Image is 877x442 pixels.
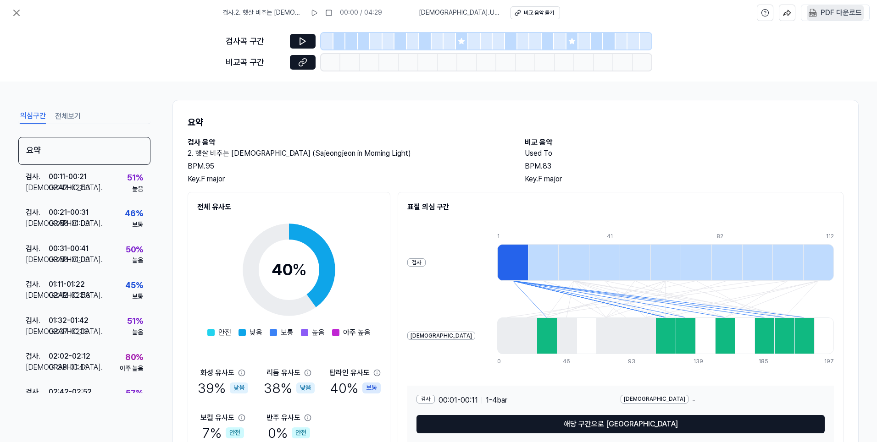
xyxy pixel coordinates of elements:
div: [DEMOGRAPHIC_DATA] [621,395,688,404]
div: 비교 음악 듣기 [524,9,554,17]
div: 00:31 - 00:41 [49,243,89,254]
span: 아주 높음 [343,327,371,338]
div: 46 % [125,207,143,220]
button: 비교 음악 듣기 [511,6,560,19]
div: 낮음 [230,382,248,393]
div: 82 [716,233,747,240]
div: 1 [497,233,528,240]
div: 검사 . [26,243,49,254]
div: 검사곡 구간 [226,35,284,48]
div: 01:11 - 01:22 [49,279,85,290]
img: PDF Download [809,9,817,17]
div: BPM. 83 [525,161,844,172]
div: 보통 [132,220,143,229]
div: 02:42 - 02:53 [49,182,90,193]
div: 139 [694,358,713,366]
div: 45 % [125,279,143,292]
div: [DEMOGRAPHIC_DATA] . [26,290,49,301]
div: 반주 유사도 [266,412,300,423]
button: 의심구간 [20,109,46,124]
div: 02:02 - 02:12 [49,351,90,362]
h2: 비교 음악 [525,137,844,148]
h2: 2. 햇살 비추는 [DEMOGRAPHIC_DATA] (Sajeongjeon in Morning Light) [188,148,506,159]
div: 57 % [126,387,143,400]
button: 전체보기 [55,109,81,124]
svg: help [761,8,769,17]
div: 51 % [127,315,143,328]
div: 보컬 유사도 [200,412,234,423]
div: 00:58 - 01:09 [49,254,90,265]
div: Key. F major [525,174,844,185]
span: 보통 [281,327,294,338]
div: [DEMOGRAPHIC_DATA] . [26,254,49,265]
div: 39 % [198,378,248,398]
div: 80 % [125,351,143,364]
div: 38 % [264,378,315,398]
span: 높음 [312,327,325,338]
div: 화성 유사도 [200,367,234,378]
span: % [292,260,307,279]
span: 1 - 4 bar [486,395,507,406]
div: 41 [607,233,638,240]
h2: 전체 유사도 [197,202,381,213]
div: [DEMOGRAPHIC_DATA] . [26,182,49,193]
div: 탑라인 유사도 [329,367,370,378]
div: 검사 [407,258,426,267]
div: PDF 다운로드 [821,7,862,19]
div: - [621,395,825,406]
div: 안전 [292,427,310,438]
h1: 요약 [188,115,844,130]
div: 00:58 - 01:09 [49,218,90,229]
div: 51 % [127,171,143,185]
span: 00:01 - 00:11 [438,395,478,406]
div: 리듬 유사도 [266,367,300,378]
div: BPM. 95 [188,161,506,172]
div: 46 [563,358,583,366]
div: 보통 [132,292,143,301]
div: 02:07 - 02:19 [49,326,89,337]
div: [DEMOGRAPHIC_DATA] . [26,218,49,229]
div: 검사 . [26,387,49,398]
div: 높음 [132,256,143,265]
img: share [783,9,791,17]
div: 02:42 - 02:52 [49,387,92,398]
div: 0 [497,358,517,366]
div: 보통 [362,382,381,393]
div: 00:00 / 04:29 [340,8,382,17]
div: 197 [824,358,834,366]
span: 낮음 [250,327,262,338]
div: [DEMOGRAPHIC_DATA] . [26,326,49,337]
div: 검사 . [26,351,49,362]
div: 112 [826,233,834,240]
span: 검사 . 2. 햇살 비추는 [DEMOGRAPHIC_DATA] (Sajeongjeon in Morning Light) [222,8,303,17]
div: 00:21 - 00:31 [49,207,89,218]
div: 안전 [226,427,244,438]
span: 안전 [218,327,231,338]
div: [DEMOGRAPHIC_DATA] . [26,362,49,373]
div: Key. F major [188,174,506,185]
div: 아주 높음 [120,364,143,373]
div: 검사 . [26,315,49,326]
div: 01:33 - 01:44 [49,362,89,373]
h2: 표절 의심 구간 [407,202,834,213]
div: 요약 [18,137,150,165]
div: 검사 . [26,171,49,182]
div: 185 [759,358,778,366]
div: 비교곡 구간 [226,56,284,69]
h2: Used To [525,148,844,159]
div: 40 [272,257,307,282]
h2: 검사 음악 [188,137,506,148]
div: 93 [628,358,648,366]
div: 높음 [132,328,143,337]
button: help [757,5,773,21]
button: 해당 구간으로 [GEOGRAPHIC_DATA] [416,415,825,433]
div: 검사 . [26,279,49,290]
div: 40 % [330,378,381,398]
div: 50 % [126,243,143,256]
div: [DEMOGRAPHIC_DATA] [407,332,475,340]
div: 01:32 - 01:42 [49,315,89,326]
button: PDF 다운로드 [807,5,864,21]
div: 검사 . [26,207,49,218]
div: 00:11 - 00:21 [49,171,87,182]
